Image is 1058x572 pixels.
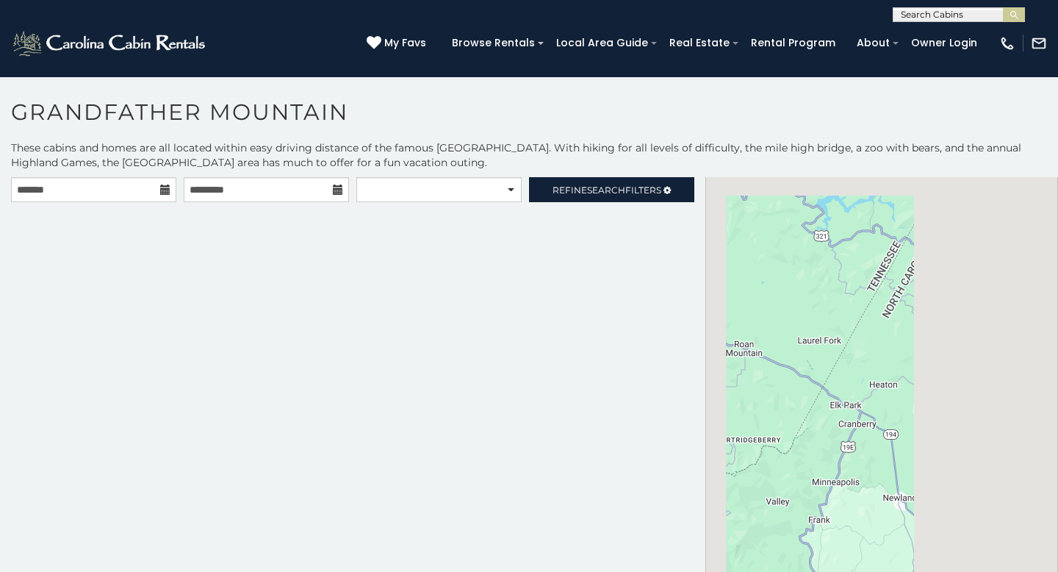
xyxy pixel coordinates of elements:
img: phone-regular-white.png [999,35,1015,51]
img: White-1-2.png [11,29,209,58]
a: RefineSearchFilters [529,177,694,202]
a: Browse Rentals [445,32,542,54]
a: Owner Login [904,32,985,54]
span: Search [587,185,625,196]
a: About [849,32,897,54]
span: My Favs [384,35,426,51]
a: My Favs [367,35,430,51]
a: Rental Program [744,32,843,54]
a: Real Estate [662,32,737,54]
img: mail-regular-white.png [1031,35,1047,51]
span: Refine Filters [553,185,661,196]
a: Local Area Guide [549,32,655,54]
